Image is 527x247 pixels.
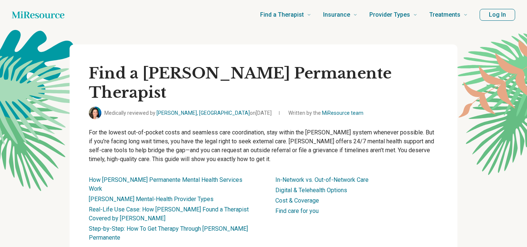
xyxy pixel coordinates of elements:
[250,110,272,116] span: on [DATE]
[89,128,438,164] p: For the lowest out-of-pocket costs and seamless care coordination, stay within the [PERSON_NAME] ...
[323,10,350,20] span: Insurance
[275,176,369,183] a: In-Network vs. Out-of-Network Care
[89,196,214,203] a: [PERSON_NAME] Mental-Health Provider Types
[89,206,249,222] a: Real-Life Use Case: How [PERSON_NAME] Found a Therapist Covered by [PERSON_NAME]
[275,187,347,194] a: Digital & Telehealth Options
[429,10,460,20] span: Treatments
[89,176,242,192] a: How [PERSON_NAME] Permanente Mental Health Services Work
[89,64,438,102] h1: Find a [PERSON_NAME] Permanente Therapist
[480,9,515,21] button: Log In
[89,225,248,241] a: Step-by-Step: How To Get Therapy Through [PERSON_NAME] Permanente
[12,7,64,22] a: Home page
[157,110,250,116] a: [PERSON_NAME], [GEOGRAPHIC_DATA]
[322,110,363,116] a: MiResource team
[369,10,410,20] span: Provider Types
[288,109,363,117] span: Written by the
[104,109,272,117] span: Medically reviewed by
[275,207,319,214] a: Find care for you
[275,197,319,204] a: Cost & Coverage
[260,10,304,20] span: Find a Therapist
